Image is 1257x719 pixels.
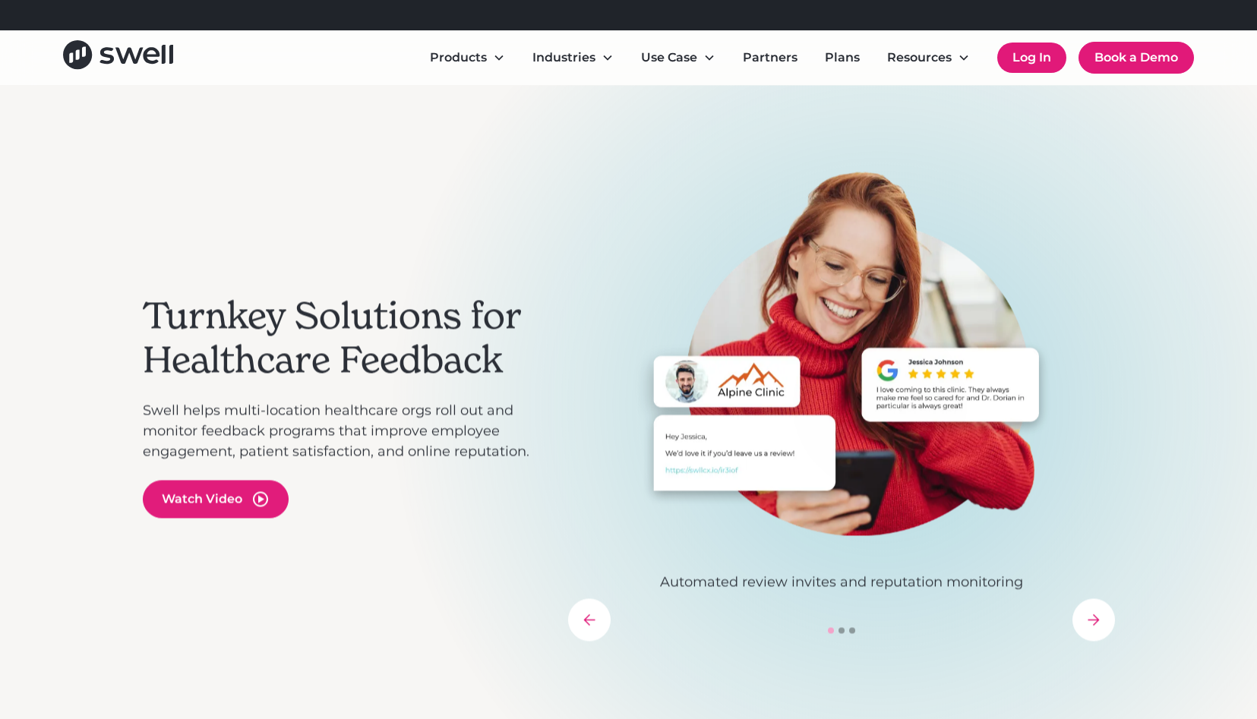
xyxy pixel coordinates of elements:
div: Products [418,43,517,73]
iframe: Chat Widget [1181,646,1257,719]
div: Resources [887,49,952,67]
div: next slide [1072,598,1115,641]
div: Refer a clinic, get $300! [512,6,721,24]
div: Products [430,49,487,67]
div: Use Case [629,43,728,73]
div: Industries [532,49,595,67]
div: Show slide 2 of 3 [839,627,845,633]
a: Plans [813,43,872,73]
p: Swell helps multi-location healthcare orgs roll out and monitor feedback programs that improve em... [143,400,553,462]
a: home [63,40,173,74]
div: Watch Video [162,490,242,508]
div: Resources [875,43,982,73]
div: Use Case [641,49,697,67]
div: previous slide [568,598,611,641]
a: Book a Demo [1079,42,1194,74]
a: Log In [997,43,1066,73]
div: Industries [520,43,626,73]
div: Show slide 1 of 3 [828,627,834,633]
a: Partners [731,43,810,73]
a: Learn More [652,8,721,22]
div: Show slide 3 of 3 [849,627,855,633]
div: carousel [568,171,1115,641]
h2: Turnkey Solutions for Healthcare Feedback [143,295,553,382]
p: Automated review invites and reputation monitoring [568,572,1115,592]
a: open lightbox [143,480,289,518]
div: 1 of 3 [568,171,1115,592]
